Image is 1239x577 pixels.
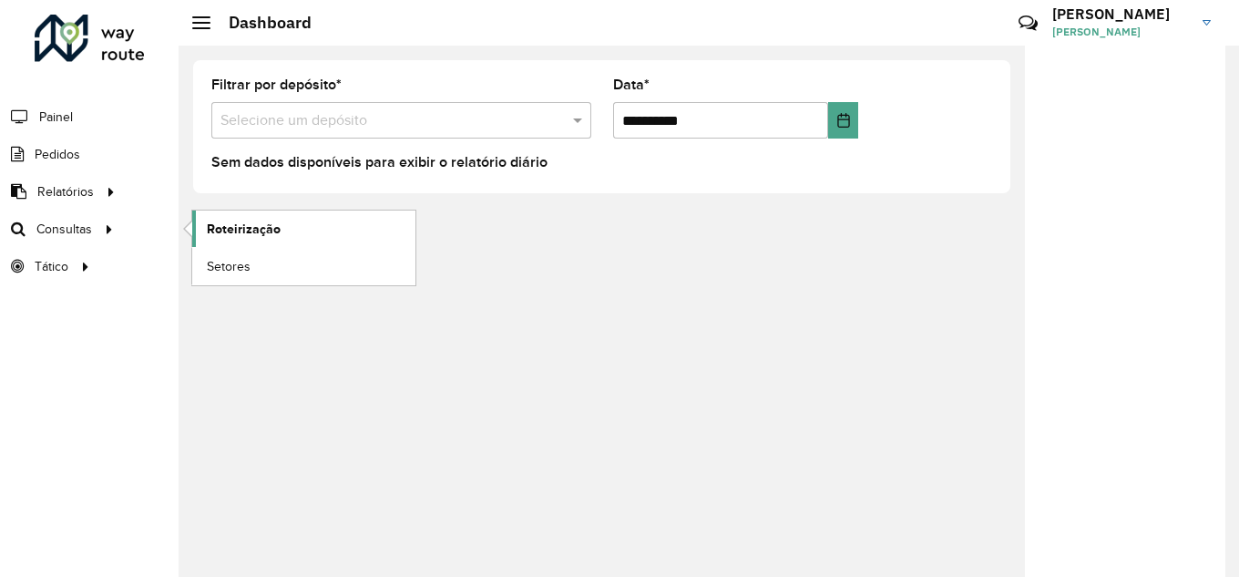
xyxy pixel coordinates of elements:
h2: Dashboard [210,13,312,33]
span: Consultas [36,220,92,239]
label: Data [613,74,650,96]
button: Choose Date [828,102,858,139]
h3: [PERSON_NAME] [1052,5,1189,23]
span: [PERSON_NAME] [1052,24,1189,40]
a: Setores [192,248,415,284]
span: Painel [39,108,73,127]
span: Relatórios [37,182,94,201]
a: Contato Rápido [1009,4,1048,43]
span: Tático [35,257,68,276]
span: Setores [207,257,251,276]
span: Roteirização [207,220,281,239]
a: Roteirização [192,211,415,247]
span: Pedidos [35,145,80,164]
label: Sem dados disponíveis para exibir o relatório diário [211,151,548,173]
label: Filtrar por depósito [211,74,342,96]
